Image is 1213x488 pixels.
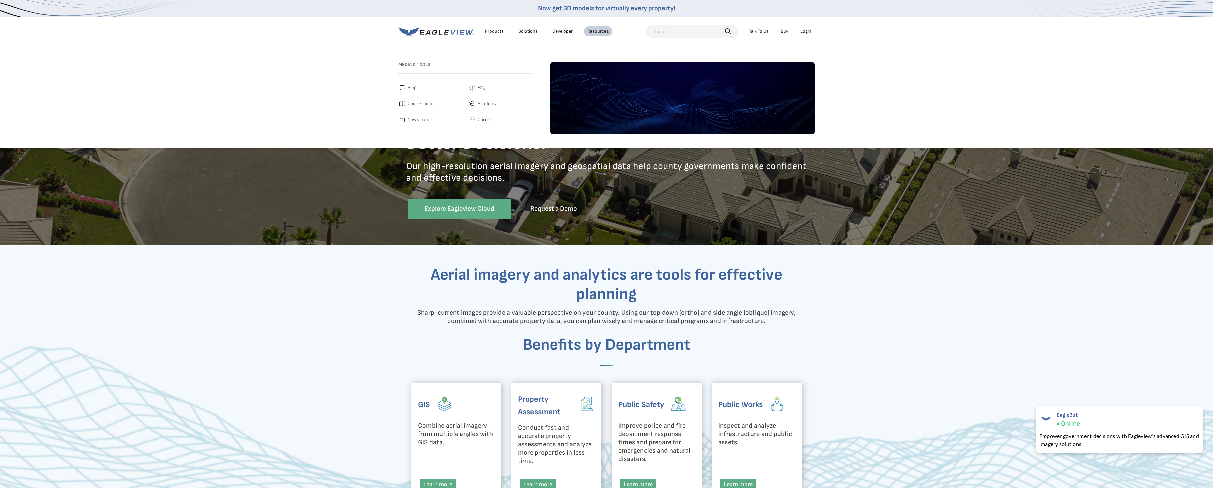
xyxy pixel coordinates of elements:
p: Sharp, current images provide a valuable perspective on your county. Using our top down (ortho) a... [411,309,802,335]
a: Buy [781,28,788,34]
div: Resources [587,28,609,34]
a: Now get 3D models for virtually every property! [538,4,675,12]
a: Developer [552,28,573,34]
a: Careers [468,116,532,124]
img: blog.svg [398,84,406,92]
div: Talk To Us [749,28,769,34]
h6: Public Safety [618,393,664,417]
img: faq.svg [468,84,476,92]
span: Case Studies [408,100,434,108]
h3: Media & Tools [398,62,532,68]
a: Case Studies [398,100,462,108]
img: default-image.webp [550,62,815,134]
span: FAQ [478,84,486,92]
span: EagleBot [1057,412,1080,418]
div: Login [800,28,811,34]
a: Academy [468,100,532,108]
span: Newsroom [408,116,429,124]
p: Conduct fast and accurate property assessments and analyze more properties in less time. [518,424,595,465]
span: Academy [478,100,497,108]
img: careers.svg [468,116,476,124]
div: Products [485,28,504,34]
img: EagleBot [1039,412,1053,425]
p: Our high-resolution aerial imagery and geospatial data help county governments make confident and... [406,160,807,194]
div: Solutions [518,28,538,34]
strong: GIS [418,400,430,410]
span: Blog [408,84,416,92]
span: Online [1061,420,1080,428]
h6: Public Works [718,393,763,417]
a: Request a Demo [514,199,593,219]
a: FAQ [468,84,532,92]
a: Explore Eagleview Cloud [408,199,511,219]
p: Combine aerial imagery from multiple angles with GIS data. [418,422,495,447]
h3: Benefits by Department [411,335,802,355]
a: Blog [398,84,462,92]
span: Careers [478,116,494,124]
input: Search [647,25,738,38]
a: Newsroom [398,116,462,124]
p: Improve police and fire department response times and prepare for emergencies and natural disasters. [618,422,695,463]
h6: Property Assessment [518,393,573,419]
div: Empower government decisions with Eagleview's advanced GIS and imagery solutions [1039,432,1200,448]
h2: Aerial imagery and analytics are tools for effective planning [411,265,802,304]
img: case_studies.svg [398,100,406,108]
p: Inspect and analyze infrastructure and public assets. [718,422,795,447]
img: academy.svg [468,100,476,108]
img: newsroom.svg [398,116,406,124]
